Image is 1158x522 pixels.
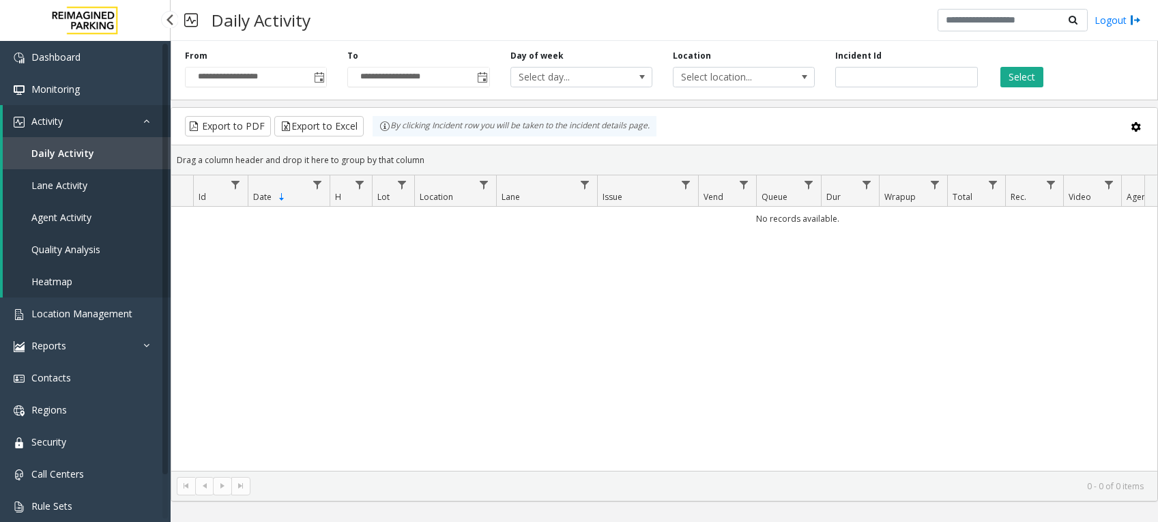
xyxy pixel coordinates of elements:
[31,307,132,320] span: Location Management
[199,191,206,203] span: Id
[1100,175,1118,194] a: Video Filter Menu
[377,191,390,203] span: Lot
[762,191,787,203] span: Queue
[3,105,171,137] a: Activity
[510,50,564,62] label: Day of week
[14,405,25,416] img: 'icon'
[31,371,71,384] span: Contacts
[31,339,66,352] span: Reports
[14,85,25,96] img: 'icon'
[14,53,25,63] img: 'icon'
[420,191,453,203] span: Location
[253,191,272,203] span: Date
[858,175,876,194] a: Dur Filter Menu
[31,435,66,448] span: Security
[373,116,656,136] div: By clicking Incident row you will be taken to the incident details page.
[14,373,25,384] img: 'icon'
[31,115,63,128] span: Activity
[1000,67,1043,87] button: Select
[673,50,711,62] label: Location
[308,175,327,194] a: Date Filter Menu
[31,467,84,480] span: Call Centers
[31,499,72,512] span: Rule Sets
[603,191,622,203] span: Issue
[800,175,818,194] a: Queue Filter Menu
[3,233,171,265] a: Quality Analysis
[474,68,489,87] span: Toggle popup
[14,341,25,352] img: 'icon'
[835,50,882,62] label: Incident Id
[674,68,786,87] span: Select location...
[884,191,916,203] span: Wrapup
[502,191,520,203] span: Lane
[3,169,171,201] a: Lane Activity
[276,192,287,203] span: Sortable
[984,175,1002,194] a: Total Filter Menu
[347,50,358,62] label: To
[953,191,972,203] span: Total
[1042,175,1060,194] a: Rec. Filter Menu
[511,68,624,87] span: Select day...
[14,502,25,512] img: 'icon'
[259,480,1144,492] kendo-pager-info: 0 - 0 of 0 items
[14,117,25,128] img: 'icon'
[14,309,25,320] img: 'icon'
[379,121,390,132] img: infoIcon.svg
[335,191,341,203] span: H
[205,3,317,37] h3: Daily Activity
[677,175,695,194] a: Issue Filter Menu
[393,175,411,194] a: Lot Filter Menu
[704,191,723,203] span: Vend
[14,469,25,480] img: 'icon'
[31,179,87,192] span: Lane Activity
[171,148,1157,172] div: Drag a column header and drop it here to group by that column
[735,175,753,194] a: Vend Filter Menu
[1011,191,1026,203] span: Rec.
[31,50,81,63] span: Dashboard
[311,68,326,87] span: Toggle popup
[185,116,271,136] button: Export to PDF
[1095,13,1141,27] a: Logout
[3,201,171,233] a: Agent Activity
[3,137,171,169] a: Daily Activity
[31,403,67,416] span: Regions
[1127,191,1149,203] span: Agent
[31,83,80,96] span: Monitoring
[475,175,493,194] a: Location Filter Menu
[351,175,369,194] a: H Filter Menu
[227,175,245,194] a: Id Filter Menu
[171,175,1157,470] div: Data table
[926,175,944,194] a: Wrapup Filter Menu
[31,275,72,288] span: Heatmap
[31,147,94,160] span: Daily Activity
[1130,13,1141,27] img: logout
[185,50,207,62] label: From
[184,3,198,37] img: pageIcon
[14,437,25,448] img: 'icon'
[31,243,100,256] span: Quality Analysis
[274,116,364,136] button: Export to Excel
[31,211,91,224] span: Agent Activity
[826,191,841,203] span: Dur
[576,175,594,194] a: Lane Filter Menu
[1069,191,1091,203] span: Video
[3,265,171,298] a: Heatmap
